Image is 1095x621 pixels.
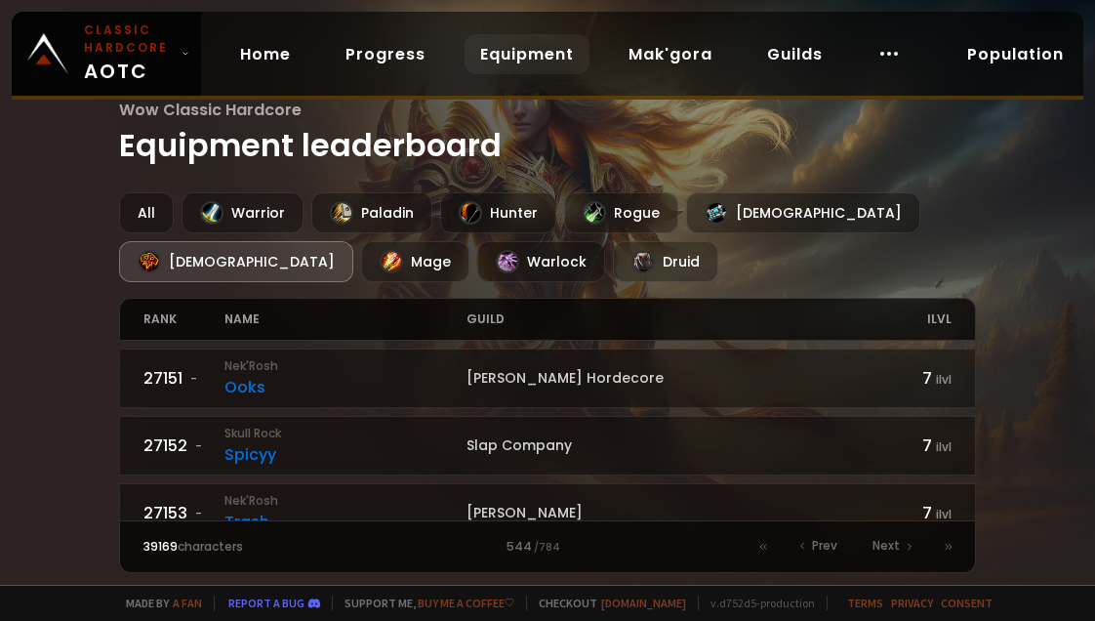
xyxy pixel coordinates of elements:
[477,241,605,282] div: Warlock
[224,492,467,510] small: Nek'Rosh
[466,368,871,389] div: [PERSON_NAME] Hordecore
[871,434,952,458] div: 7
[119,416,976,476] a: 27152-Skull RockSpicyySlap Company7 ilvl
[119,98,976,169] h1: Equipment leaderboard
[224,299,467,340] div: name
[173,596,202,610] a: a fan
[345,538,750,556] div: 544
[224,375,467,399] div: Ooks
[330,34,441,74] a: Progress
[601,596,686,610] a: [DOMAIN_NAME]
[440,192,556,233] div: Hunter
[190,370,197,388] span: -
[195,437,202,455] span: -
[847,596,883,610] a: Terms
[686,192,920,233] div: [DEMOGRAPHIC_DATA]
[812,537,837,555] span: Prev
[119,241,353,282] div: [DEMOGRAPHIC_DATA]
[119,98,976,122] span: Wow Classic Hardcore
[613,241,718,282] div: Druid
[119,483,976,543] a: 27153-Nek'RoshTrash[PERSON_NAME]7 ilvl
[698,596,815,610] span: v. d752d5 - production
[941,596,993,610] a: Consent
[465,34,589,74] a: Equipment
[224,34,306,74] a: Home
[332,596,514,610] span: Support me,
[466,435,871,456] div: Slap Company
[871,299,952,340] div: ilvl
[182,192,304,233] div: Warrior
[119,192,174,233] div: All
[526,596,686,610] span: Checkout
[872,537,900,555] span: Next
[466,299,871,340] div: guild
[564,192,678,233] div: Rogue
[891,596,933,610] a: Privacy
[361,241,469,282] div: Mage
[143,501,224,525] div: 27153
[952,34,1079,74] a: Population
[936,371,952,388] small: ilvl
[224,425,467,442] small: Skull Rock
[534,540,560,556] small: / 784
[224,442,467,467] div: Spicyy
[751,34,838,74] a: Guilds
[228,596,304,610] a: Report a bug
[84,21,174,57] small: Classic Hardcore
[143,366,224,391] div: 27151
[114,596,202,610] span: Made by
[143,299,224,340] div: rank
[143,538,345,556] div: characters
[84,21,174,86] span: AOTC
[224,357,467,375] small: Nek'Rosh
[613,34,728,74] a: Mak'gora
[224,510,467,534] div: Trash
[936,506,952,522] small: ilvl
[12,12,201,96] a: Classic HardcoreAOTC
[466,503,871,523] div: [PERSON_NAME]
[143,538,178,555] span: 39169
[143,434,224,458] div: 27152
[119,349,976,408] a: 27151-Nek'RoshOoks[PERSON_NAME] Hordecore7 ilvl
[311,192,432,233] div: Paladin
[418,596,514,610] a: Buy me a coffee
[195,505,202,522] span: -
[936,438,952,455] small: ilvl
[871,501,952,525] div: 7
[871,366,952,391] div: 7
